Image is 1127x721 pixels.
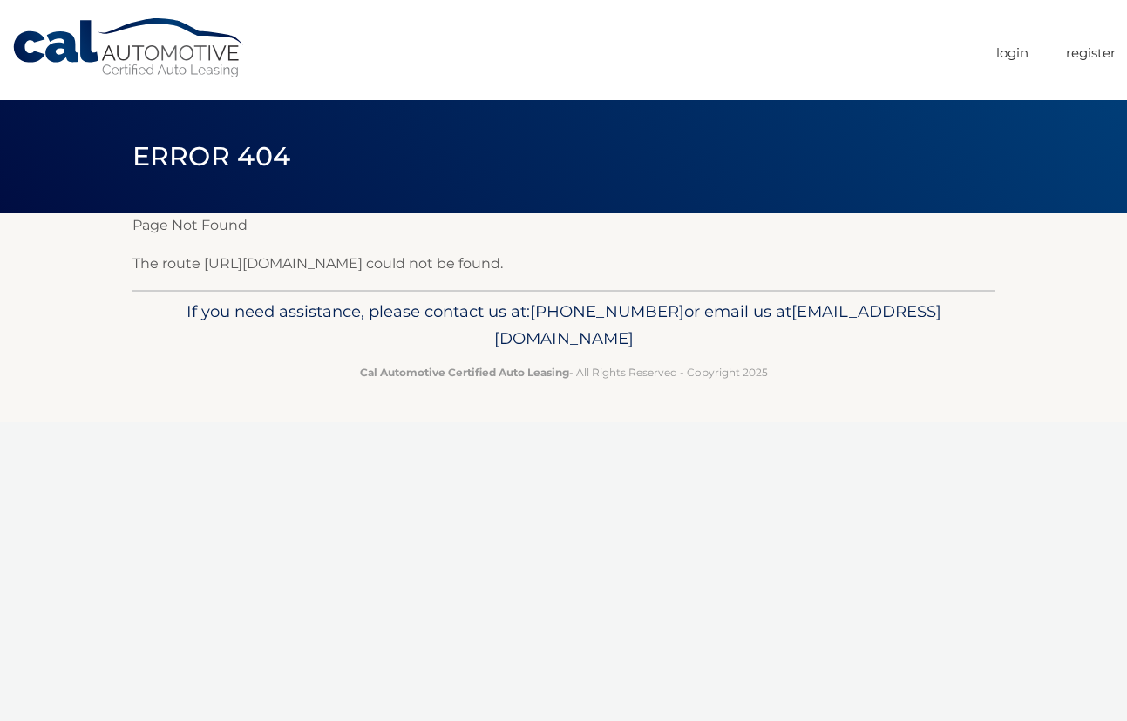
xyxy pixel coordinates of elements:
p: Page Not Found [132,213,995,238]
p: If you need assistance, please contact us at: or email us at [144,298,984,354]
span: [PHONE_NUMBER] [530,301,684,321]
a: Login [996,38,1029,67]
span: Error 404 [132,140,291,172]
p: The route [URL][DOMAIN_NAME] could not be found. [132,252,995,276]
p: - All Rights Reserved - Copyright 2025 [144,363,984,381]
a: Cal Automotive [11,17,247,79]
strong: Cal Automotive Certified Auto Leasing [360,366,569,379]
a: Register [1066,38,1116,67]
